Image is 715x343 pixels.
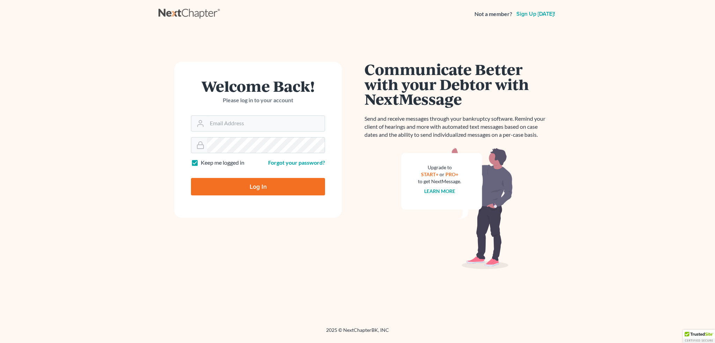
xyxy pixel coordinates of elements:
[421,171,438,177] a: START+
[201,159,244,167] label: Keep me logged in
[401,147,513,269] img: nextmessage_bg-59042aed3d76b12b5cd301f8e5b87938c9018125f34e5fa2b7a6b67550977c72.svg
[191,79,325,94] h1: Welcome Back!
[191,178,325,195] input: Log In
[364,62,550,106] h1: Communicate Better with your Debtor with NextMessage
[683,330,715,343] div: TrustedSite Certified
[191,96,325,104] p: Please log in to your account
[515,11,556,17] a: Sign up [DATE]!
[440,171,444,177] span: or
[418,164,461,171] div: Upgrade to
[418,178,461,185] div: to get NextMessage.
[445,171,458,177] a: PRO+
[364,115,550,139] p: Send and receive messages through your bankruptcy software. Remind your client of hearings and mo...
[159,327,556,339] div: 2025 © NextChapterBK, INC
[268,159,325,166] a: Forgot your password?
[424,188,455,194] a: Learn more
[474,10,512,18] strong: Not a member?
[207,116,325,131] input: Email Address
